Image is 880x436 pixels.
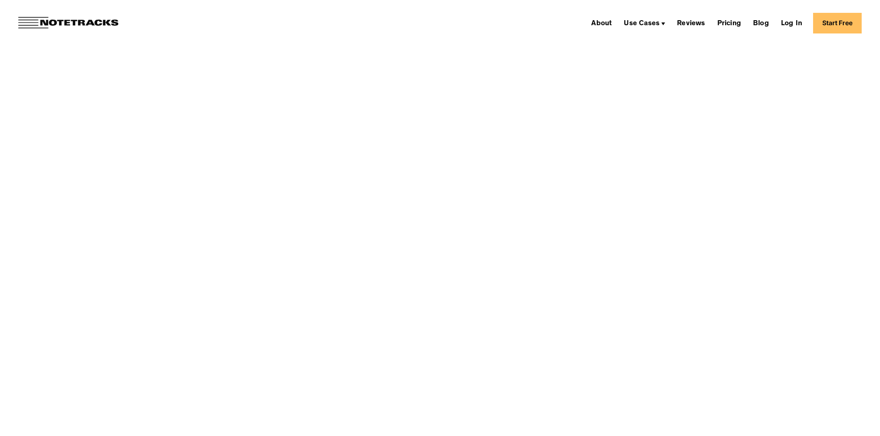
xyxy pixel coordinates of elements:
a: Blog [749,16,773,30]
a: Pricing [714,16,745,30]
div: Use Cases [620,16,669,30]
div: Use Cases [624,20,660,28]
a: Log In [777,16,806,30]
a: Reviews [673,16,709,30]
a: Start Free [813,13,862,33]
a: About [588,16,616,30]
